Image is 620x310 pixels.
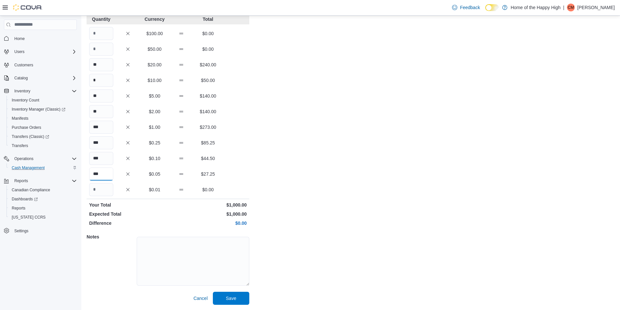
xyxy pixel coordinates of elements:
p: | [563,4,564,11]
p: [PERSON_NAME] [577,4,615,11]
button: Customers [1,60,79,70]
button: Inventory [1,87,79,96]
button: Catalog [1,74,79,83]
button: Transfers [7,141,79,150]
p: $0.05 [143,171,167,177]
button: Inventory [12,87,33,95]
p: Difference [89,220,167,226]
button: [US_STATE] CCRS [7,213,79,222]
a: Transfers [9,142,31,150]
input: Quantity [89,43,113,56]
a: [US_STATE] CCRS [9,213,48,221]
span: Inventory Count [12,98,39,103]
a: Transfers (Classic) [9,133,52,141]
a: Canadian Compliance [9,186,53,194]
input: Quantity [89,168,113,181]
input: Quantity [89,74,113,87]
span: Cancel [193,295,208,302]
span: CM [568,4,574,11]
nav: Complex example [4,31,77,252]
a: Dashboards [7,195,79,204]
span: [US_STATE] CCRS [12,215,46,220]
p: $1.00 [143,124,167,130]
button: Users [1,47,79,56]
span: Users [12,48,77,56]
button: Operations [1,154,79,163]
button: Cancel [191,292,210,305]
span: Transfers (Classic) [12,134,49,139]
span: Reports [14,178,28,183]
p: $1,000.00 [169,202,247,208]
input: Quantity [89,27,113,40]
input: Quantity [89,89,113,102]
span: Catalog [12,74,77,82]
span: Users [14,49,24,54]
span: Inventory Count [9,96,77,104]
p: Total [196,16,220,22]
p: $140.00 [196,93,220,99]
p: $0.00 [196,186,220,193]
input: Quantity [89,105,113,118]
p: $240.00 [196,61,220,68]
button: Cash Management [7,163,79,172]
p: $5.00 [143,93,167,99]
p: $50.00 [196,77,220,84]
a: Purchase Orders [9,124,44,131]
a: Feedback [449,1,482,14]
p: Home of the Happy High [511,4,560,11]
button: Manifests [7,114,79,123]
span: Operations [14,156,34,161]
button: Home [1,34,79,43]
input: Quantity [89,136,113,149]
span: Settings [14,228,28,234]
span: Catalog [14,75,28,81]
span: Settings [12,226,77,235]
span: Customers [12,61,77,69]
span: Reports [12,206,25,211]
span: Purchase Orders [9,124,77,131]
button: Settings [1,226,79,235]
span: Inventory Manager (Classic) [12,107,65,112]
span: Cash Management [9,164,77,172]
a: Customers [12,61,36,69]
span: Manifests [9,115,77,122]
h5: Notes [87,230,135,243]
img: Cova [13,4,42,11]
button: Operations [12,155,36,163]
p: $0.01 [143,186,167,193]
span: Home [12,34,77,43]
input: Quantity [89,152,113,165]
button: Inventory Count [7,96,79,105]
p: $0.00 [169,220,247,226]
button: Users [12,48,27,56]
a: Inventory Count [9,96,42,104]
p: $50.00 [143,46,167,52]
button: Catalog [12,74,30,82]
a: Manifests [9,115,31,122]
p: $0.00 [196,46,220,52]
a: Settings [12,227,31,235]
a: Home [12,35,27,43]
p: $10.00 [143,77,167,84]
span: Operations [12,155,77,163]
p: $20.00 [143,61,167,68]
p: $85.25 [196,140,220,146]
span: Feedback [460,4,480,11]
span: Washington CCRS [9,213,77,221]
p: $2.00 [143,108,167,115]
p: Expected Total [89,211,167,217]
p: $27.25 [196,171,220,177]
p: $0.00 [196,30,220,37]
span: Cash Management [12,165,45,170]
span: Inventory [14,88,30,94]
button: Save [213,292,249,305]
span: Transfers [12,143,28,148]
a: Inventory Manager (Classic) [9,105,68,113]
p: Quantity [89,16,113,22]
button: Purchase Orders [7,123,79,132]
span: Customers [14,62,33,68]
p: $100.00 [143,30,167,37]
span: Dashboards [12,196,38,202]
span: Transfers (Classic) [9,133,77,141]
span: Inventory Manager (Classic) [9,105,77,113]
